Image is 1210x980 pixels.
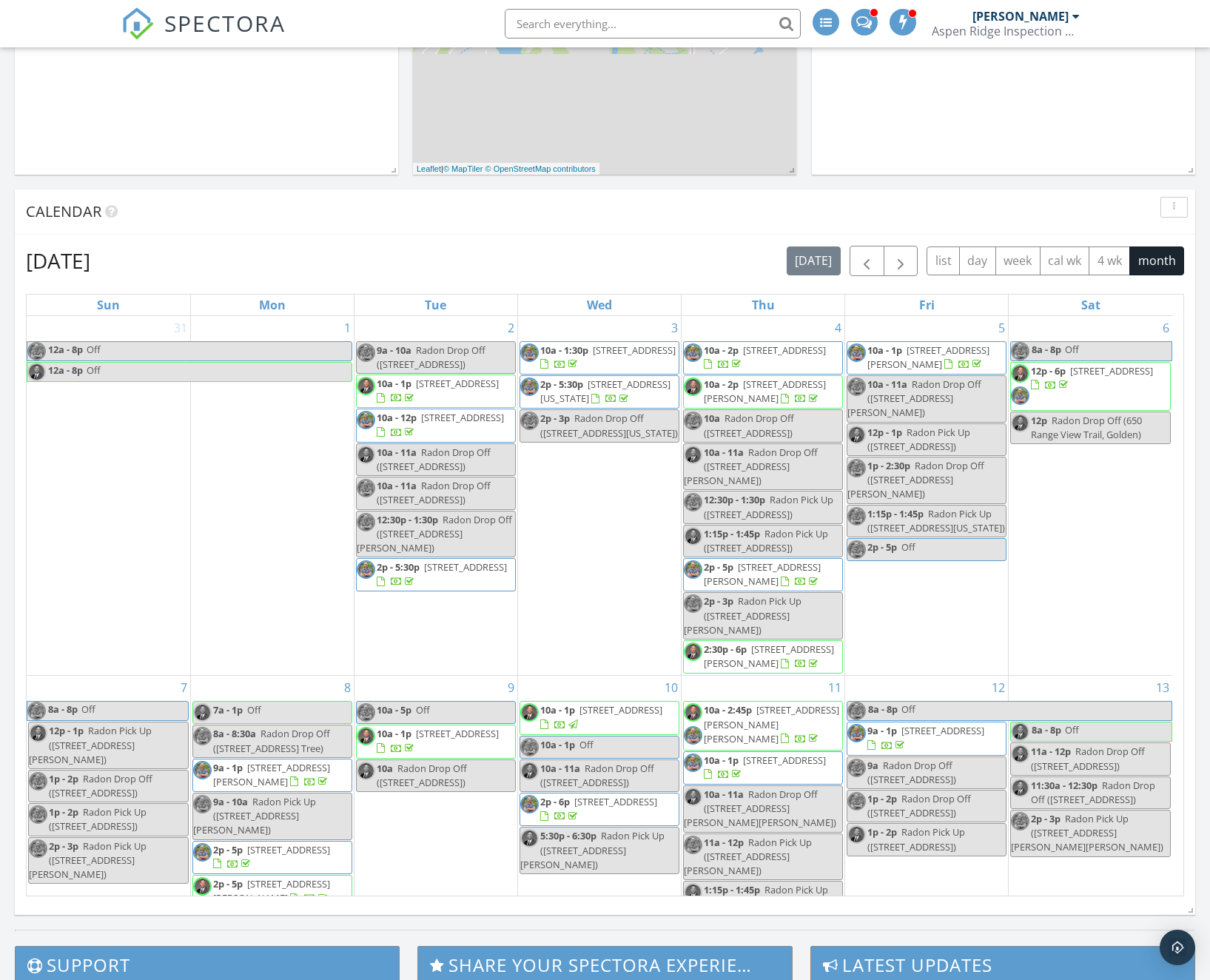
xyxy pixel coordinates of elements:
img: screen_shot_20220111_at_2.52.21_pm.png [684,446,702,464]
img: screen_shot_20220111_at_2.52.21_pm.png [1011,779,1029,797]
img: upsdated_headshot_2.jpg [847,540,866,559]
span: [STREET_ADDRESS] [593,343,676,357]
span: 10a - 11a [377,479,417,492]
img: screen_shot_20220111_at_2.52.21_pm.png [520,829,539,848]
span: Radon Pick Up ([STREET_ADDRESS][PERSON_NAME]) [29,839,147,881]
span: [STREET_ADDRESS][PERSON_NAME] [867,343,989,371]
a: 9a - 1p [STREET_ADDRESS][PERSON_NAME] [192,759,352,792]
span: Radon Pick Up ([STREET_ADDRESS]) [704,883,828,910]
span: 12p - 1p [867,426,902,439]
span: 10a - 11a [540,762,580,775]
span: Radon Drop Off ([STREET_ADDRESS][PERSON_NAME]) [847,459,984,500]
span: Radon Pick Up ([STREET_ADDRESS]) [704,527,828,554]
span: Radon Drop Off ([STREET_ADDRESS]) [704,412,794,439]
a: SPECTORA [121,20,286,51]
img: upsdated_headshot_2.jpg [684,594,702,613]
img: upsdated_headshot_2.jpg [684,343,702,362]
td: Go to September 3, 2025 [517,316,681,676]
span: 2p - 3p [540,412,570,425]
a: 2p - 5p [STREET_ADDRESS][PERSON_NAME] [192,875,352,908]
td: Go to August 31, 2025 [27,316,190,676]
a: Wednesday [584,295,615,315]
a: 10a - 1p [STREET_ADDRESS] [704,754,826,781]
span: [STREET_ADDRESS][PERSON_NAME] [704,560,821,588]
span: Radon Drop Off ([STREET_ADDRESS]) [867,792,971,819]
a: 2p - 6p [STREET_ADDRESS] [520,793,679,826]
img: upsdated_headshot_2.jpg [29,839,47,858]
img: upsdated_headshot_2.jpg [520,377,539,396]
td: Go to September 1, 2025 [190,316,354,676]
div: Aspen Ridge Inspection Services LLC [932,24,1080,38]
span: 10a - 5p [377,703,411,716]
a: 10a - 1p [STREET_ADDRESS] [540,703,662,731]
span: 1p - 2p [867,825,897,839]
span: 8a - 8p [1031,722,1062,741]
span: 1p - 2p [49,772,78,785]
td: Go to September 2, 2025 [354,316,517,676]
span: 12p [1031,414,1047,427]
span: Radon Drop Off ([STREET_ADDRESS]) [377,762,467,789]
span: 10a - 11a [377,446,417,459]
span: Off [1065,723,1079,736]
img: upsdated_headshot_2.jpg [847,377,866,396]
a: 2p - 6p [STREET_ADDRESS] [540,795,657,822]
span: 10a - 1p [704,754,739,767]
button: cal wk [1040,246,1090,275]
a: 2p - 5p [STREET_ADDRESS] [213,843,330,870]
a: 2p - 5:30p [STREET_ADDRESS] [356,558,516,591]
span: 11a - 12p [1031,745,1071,758]
span: [STREET_ADDRESS] [574,795,657,808]
span: Radon Pick Up ([STREET_ADDRESS][PERSON_NAME][PERSON_NAME]) [1011,812,1163,853]
img: upsdated_headshot_2.jpg [1011,812,1029,830]
img: screen_shot_20220111_at_2.52.21_pm.png [357,727,375,745]
img: upsdated_headshot_2.jpg [357,560,375,579]
a: 2p - 5:30p [STREET_ADDRESS][US_STATE] [520,375,679,409]
span: 1:15p - 1:45p [867,507,924,520]
a: 2p - 5p [STREET_ADDRESS] [192,841,352,874]
span: 8a - 8:30a [213,727,256,740]
img: upsdated_headshot_2.jpg [29,805,47,824]
a: 12p - 6p [STREET_ADDRESS] [1010,362,1171,411]
img: screen_shot_20220111_at_2.52.21_pm.png [684,527,702,546]
img: upsdated_headshot_2.jpg [1011,342,1029,360]
td: Go to September 5, 2025 [845,316,1009,676]
a: Go to September 1, 2025 [341,316,354,340]
img: upsdated_headshot_2.jpg [357,513,375,531]
span: 10a - 2p [704,377,739,391]
button: month [1129,246,1184,275]
img: upsdated_headshot_2.jpg [357,411,375,429]
img: screen_shot_20220111_at_2.52.21_pm.png [520,703,539,722]
span: Radon Drop Off ([STREET_ADDRESS]) [540,762,654,789]
img: upsdated_headshot_2.jpg [193,795,212,813]
span: Radon Drop Off ([STREET_ADDRESS]) [377,479,491,506]
span: 10a - 12p [377,411,417,424]
span: 12:30p - 1:30p [377,513,438,526]
span: 8a - 8p [1031,342,1062,360]
a: 10a - 1p [STREET_ADDRESS] [377,377,499,404]
span: 2p - 3p [1031,812,1061,825]
span: Radon Drop Off (650 Range View Trail, Golden) [1031,414,1142,441]
span: Radon Drop Off ([STREET_ADDRESS]) [1031,779,1155,806]
span: [STREET_ADDRESS][PERSON_NAME][PERSON_NAME] [704,703,839,745]
a: Leaflet [417,164,441,173]
span: Off [87,363,101,377]
a: Go to September 6, 2025 [1160,316,1172,340]
a: Go to September 7, 2025 [178,676,190,699]
a: Tuesday [422,295,449,315]
span: [STREET_ADDRESS] [901,724,984,737]
a: Go to September 8, 2025 [341,676,354,699]
img: screen_shot_20220111_at_2.52.21_pm.png [357,446,375,464]
a: © OpenStreetMap contributors [485,164,596,173]
img: screen_shot_20220111_at_2.52.21_pm.png [847,825,866,844]
span: 2p - 5:30p [540,377,583,391]
span: Radon Pick Up ([STREET_ADDRESS][US_STATE]) [867,507,1005,534]
span: Radon Drop Off ([STREET_ADDRESS]) [867,759,956,786]
span: [STREET_ADDRESS][PERSON_NAME] [213,877,330,905]
a: 9a - 1p [STREET_ADDRESS][PERSON_NAME] [213,761,330,788]
span: 12a - 8p [47,363,84,381]
button: day [959,246,996,275]
span: Radon Pick Up ([STREET_ADDRESS]) [704,493,833,520]
a: 2:30p - 6p [STREET_ADDRESS][PERSON_NAME] [683,640,843,674]
a: 9a - 1p [STREET_ADDRESS] [847,722,1006,755]
img: screen_shot_20220111_at_2.52.21_pm.png [1011,722,1029,741]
